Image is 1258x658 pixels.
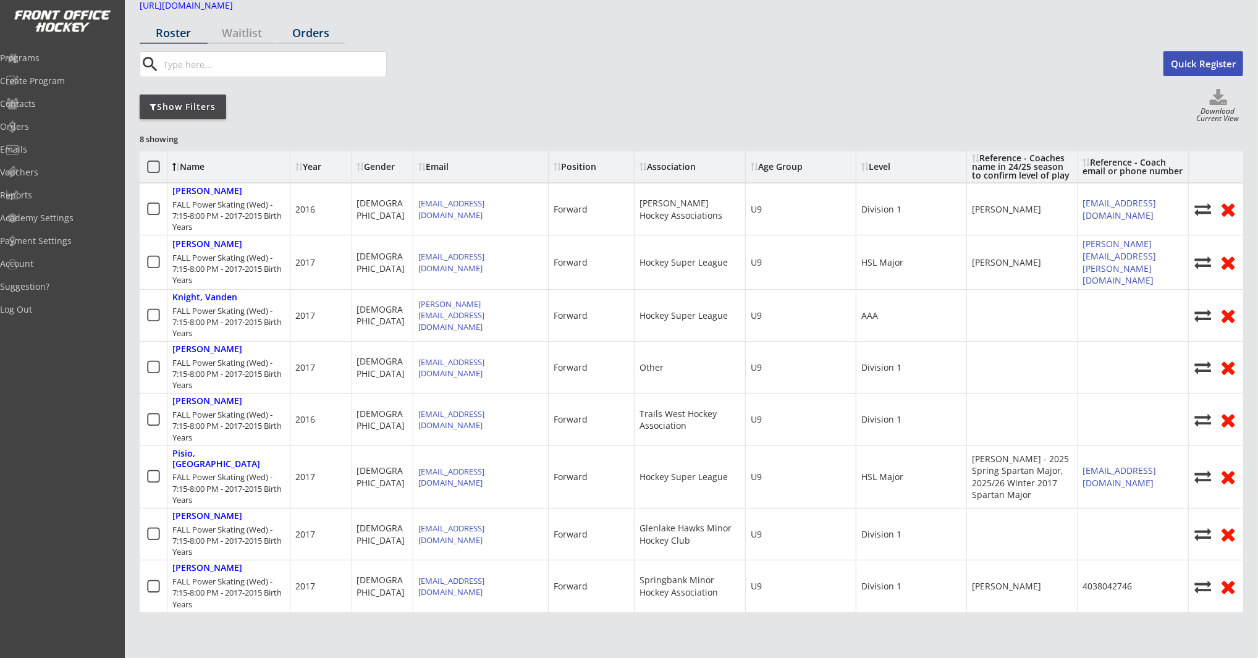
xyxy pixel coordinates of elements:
div: Knight, Vanden [172,292,237,303]
button: Remove from roster (no refund) [1218,253,1238,272]
button: Remove from roster (no refund) [1218,525,1238,544]
a: [PERSON_NAME][EMAIL_ADDRESS][DOMAIN_NAME] [418,298,484,332]
div: HSL Major [861,471,903,483]
a: [PERSON_NAME][EMAIL_ADDRESS][PERSON_NAME][DOMAIN_NAME] [1083,238,1157,286]
img: FOH%20White%20Logo%20Transparent.png [14,10,111,33]
div: 2016 [295,413,315,426]
div: U9 [751,413,762,426]
div: 2017 [295,310,315,322]
div: [PERSON_NAME] [172,396,242,407]
input: Type here... [161,52,386,77]
div: Hockey Super League [640,310,728,322]
div: [DEMOGRAPHIC_DATA] [357,465,408,489]
div: U9 [751,310,762,322]
div: Forward [554,580,588,593]
div: HSL Major [861,256,903,269]
div: Forward [554,256,588,269]
button: Move player [1194,201,1212,217]
button: Remove from roster (no refund) [1218,410,1238,429]
div: FALL Power Skating (Wed) - 7:15-8:00 PM - 2017-2015 Birth Years [172,409,285,443]
a: [EMAIL_ADDRESS][DOMAIN_NAME] [418,356,484,379]
div: [DEMOGRAPHIC_DATA] [357,574,408,598]
a: [EMAIL_ADDRESS][DOMAIN_NAME] [418,408,484,431]
div: Orders [277,27,345,38]
div: FALL Power Skating (Wed) - 7:15-8:00 PM - 2017-2015 Birth Years [172,524,285,558]
div: 4038042746 [1083,580,1133,593]
button: Move player [1194,411,1212,428]
div: Waitlist [208,27,276,38]
div: Forward [554,528,588,541]
div: Name [172,162,273,171]
div: Year [295,162,346,171]
button: Move player [1194,359,1212,376]
div: FALL Power Skating (Wed) - 7:15-8:00 PM - 2017-2015 Birth Years [172,252,285,286]
div: Hockey Super League [640,471,728,483]
div: [PERSON_NAME] Hockey Associations [640,197,740,221]
div: 2017 [295,361,315,374]
div: Email [418,162,530,171]
div: Gender [357,162,408,171]
div: [DEMOGRAPHIC_DATA] [357,250,408,274]
div: [PERSON_NAME] [172,511,242,521]
button: Quick Register [1163,51,1243,76]
div: Download Current View [1192,108,1243,124]
a: [EMAIL_ADDRESS][DOMAIN_NAME] [1083,465,1157,489]
div: FALL Power Skating (Wed) - 7:15-8:00 PM - 2017-2015 Birth Years [172,471,285,505]
div: Forward [554,413,588,426]
div: [PERSON_NAME] [172,239,242,250]
div: [PERSON_NAME] [172,563,242,573]
div: Reference - Coaches name in 24/25 season to confirm level of play [972,154,1072,180]
div: [DEMOGRAPHIC_DATA] [357,522,408,546]
div: [DEMOGRAPHIC_DATA] [357,197,408,221]
div: Division 1 [861,413,901,426]
div: 2016 [295,203,315,216]
div: U9 [751,203,762,216]
div: [PERSON_NAME] [972,203,1041,216]
button: Click to download full roster. Your browser settings may try to block it, check your security set... [1194,89,1243,108]
div: Show Filters [140,101,226,113]
button: Remove from roster (no refund) [1218,200,1238,219]
div: 2017 [295,256,315,269]
div: U9 [751,528,762,541]
div: Reference - Coach email or phone number [1083,158,1183,175]
button: Remove from roster (no refund) [1218,306,1238,325]
div: Forward [554,310,588,322]
button: Remove from roster (no refund) [1218,358,1238,377]
div: Hockey Super League [640,256,728,269]
a: [EMAIL_ADDRESS][DOMAIN_NAME] [1083,197,1157,221]
a: [URL][DOMAIN_NAME] [140,1,263,15]
div: FALL Power Skating (Wed) - 7:15-8:00 PM - 2017-2015 Birth Years [172,576,285,610]
div: Age Group [751,162,803,171]
div: Position [554,162,629,171]
button: Move player [1194,578,1212,595]
button: Move player [1194,254,1212,271]
button: Remove from roster (no refund) [1218,467,1238,486]
div: Division 1 [861,528,901,541]
div: Pisio, [GEOGRAPHIC_DATA] [172,449,285,470]
a: [EMAIL_ADDRESS][DOMAIN_NAME] [418,198,484,220]
button: Move player [1194,468,1212,485]
div: [DEMOGRAPHIC_DATA] [357,303,408,327]
div: Forward [554,203,588,216]
div: FALL Power Skating (Wed) - 7:15-8:00 PM - 2017-2015 Birth Years [172,357,285,391]
div: U9 [751,256,762,269]
div: U9 [751,580,762,593]
div: Trails West Hockey Association [640,408,740,432]
a: [EMAIL_ADDRESS][DOMAIN_NAME] [418,523,484,545]
div: Glenlake Hawks Minor Hockey Club [640,522,740,546]
div: AAA [861,310,878,322]
div: FALL Power Skating (Wed) - 7:15-8:00 PM - 2017-2015 Birth Years [172,305,285,339]
div: [PERSON_NAME] [172,186,242,196]
div: [PERSON_NAME] - 2025 Spring Spartan Major, 2025/26 Winter 2017 Spartan Major [972,453,1072,501]
div: Division 1 [861,361,901,374]
div: Division 1 [861,203,901,216]
div: 2017 [295,528,315,541]
div: 2017 [295,580,315,593]
div: Division 1 [861,580,901,593]
div: Level [861,162,890,171]
button: Remove from roster (no refund) [1218,577,1238,596]
div: [DEMOGRAPHIC_DATA] [357,355,408,379]
div: Other [640,361,664,374]
div: [PERSON_NAME] [972,580,1041,593]
div: Roster [140,27,208,38]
